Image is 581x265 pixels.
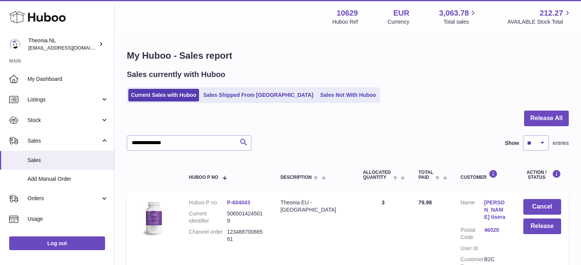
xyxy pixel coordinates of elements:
span: Total sales [443,18,477,26]
h1: My Huboo - Sales report [127,50,569,62]
span: AVAILABLE Stock Total [507,18,572,26]
span: Orders [28,195,100,202]
a: Sales Not With Huboo [317,89,379,101]
a: 46020 [484,226,508,234]
button: Release All [524,111,569,126]
span: My Dashboard [28,75,108,83]
div: Currency [388,18,409,26]
dt: Huboo P no [189,199,227,206]
button: Release [523,218,561,234]
span: [EMAIL_ADDRESS][DOMAIN_NAME] [28,45,112,51]
span: 212.27 [540,8,563,18]
span: Stock [28,117,100,124]
dt: Name [461,199,484,223]
dt: User Id [461,245,484,252]
label: Show [505,140,519,147]
span: Sales [28,157,108,164]
div: Action / Status [523,170,561,180]
a: 212.27 AVAILABLE Stock Total [507,8,572,26]
span: Add Manual Order [28,175,108,183]
span: Description [280,175,312,180]
a: Log out [9,236,105,250]
span: Usage [28,215,108,223]
div: Theonia EU - [GEOGRAPHIC_DATA] [280,199,348,214]
span: Huboo P no [189,175,218,180]
dd: 5065014245019 [227,210,265,225]
img: 106291725893172.jpg [134,199,173,237]
dd: 12348870066561 [227,228,265,243]
span: entries [553,140,569,147]
h2: Sales currently with Huboo [127,69,225,80]
a: [PERSON_NAME] tisera [484,199,508,221]
a: 3,063.78 Total sales [439,8,478,26]
span: 3,063.78 [439,8,469,18]
dt: Current identifier [189,210,227,225]
img: info@wholesomegoods.eu [9,39,21,50]
button: Cancel [523,199,561,215]
span: Listings [28,96,100,103]
a: Sales Shipped From [GEOGRAPHIC_DATA] [201,89,316,101]
span: ALLOCATED Quantity [363,170,391,180]
span: Total paid [418,170,433,180]
strong: EUR [393,8,409,18]
dt: Channel order [189,228,227,243]
strong: 10629 [337,8,358,18]
div: Huboo Ref [332,18,358,26]
dt: Postal Code [461,226,484,241]
div: Theonia NL [28,37,97,51]
div: Customer [461,170,508,180]
a: P-604043 [227,199,250,206]
span: Sales [28,137,100,145]
span: 79.98 [418,199,432,206]
a: Current Sales with Huboo [128,89,199,101]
